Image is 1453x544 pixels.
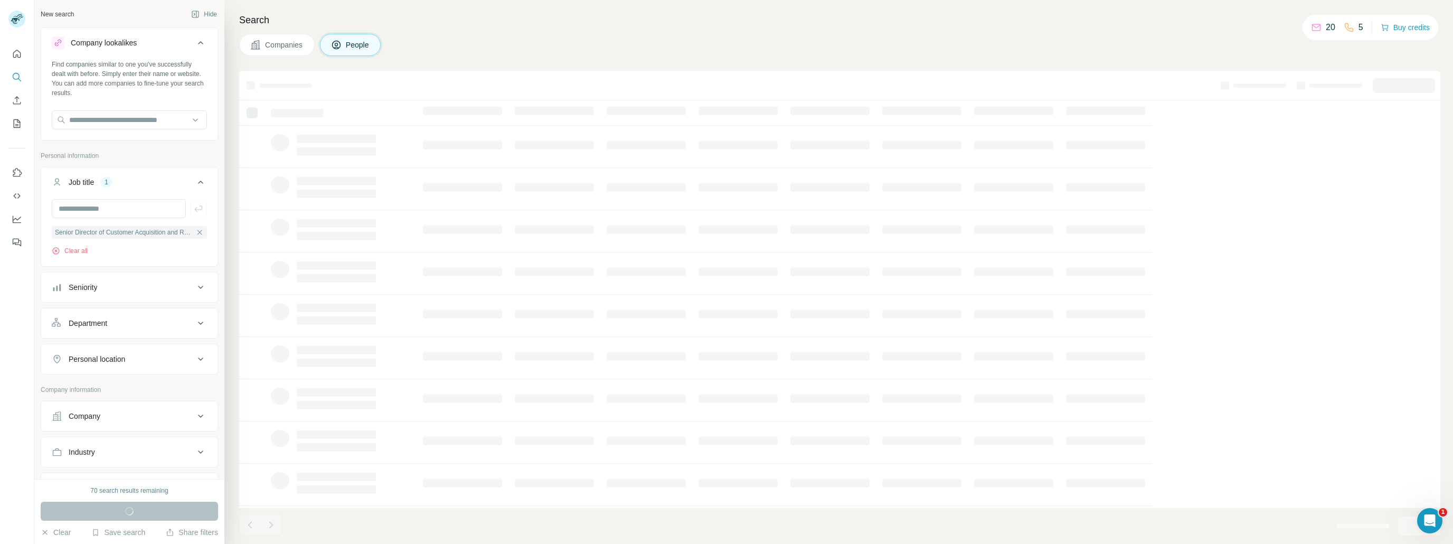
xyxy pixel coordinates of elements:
button: Hide [184,6,224,22]
button: Company lookalikes [41,30,218,60]
button: Feedback [8,233,25,252]
button: Clear all [52,246,88,256]
button: Quick start [8,44,25,63]
button: Dashboard [8,210,25,229]
button: Personal location [41,346,218,372]
p: 20 [1326,21,1335,34]
div: Job title [69,177,94,187]
button: Company [41,404,218,429]
button: Search [8,68,25,87]
button: Enrich CSV [8,91,25,110]
button: Share filters [166,527,218,538]
button: Job title1 [41,170,218,199]
button: Save search [91,527,145,538]
div: Department [69,318,107,329]
div: Seniority [69,282,97,293]
div: Company lookalikes [71,37,137,48]
button: Buy credits [1381,20,1430,35]
h4: Search [239,13,1440,27]
button: Department [41,311,218,336]
div: 1 [100,177,112,187]
p: Personal information [41,151,218,161]
div: Industry [69,447,95,457]
button: Clear [41,527,71,538]
span: Senior Director of Customer Acquisition and Retention [55,228,193,237]
button: My lists [8,114,25,133]
button: Use Surfe API [8,186,25,205]
p: 5 [1358,21,1363,34]
button: Seniority [41,275,218,300]
div: Company [69,411,100,421]
button: Industry [41,439,218,465]
span: 1 [1439,508,1447,517]
span: Companies [265,40,304,50]
div: New search [41,10,74,19]
div: 70 search results remaining [90,486,168,495]
p: Company information [41,385,218,395]
div: Find companies similar to one you've successfully dealt with before. Simply enter their name or w... [52,60,207,98]
button: HQ location [41,475,218,501]
button: Use Surfe on LinkedIn [8,163,25,182]
iframe: Intercom live chat [1417,508,1442,533]
span: People [346,40,370,50]
img: Avatar [8,11,25,27]
div: Personal location [69,354,125,364]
